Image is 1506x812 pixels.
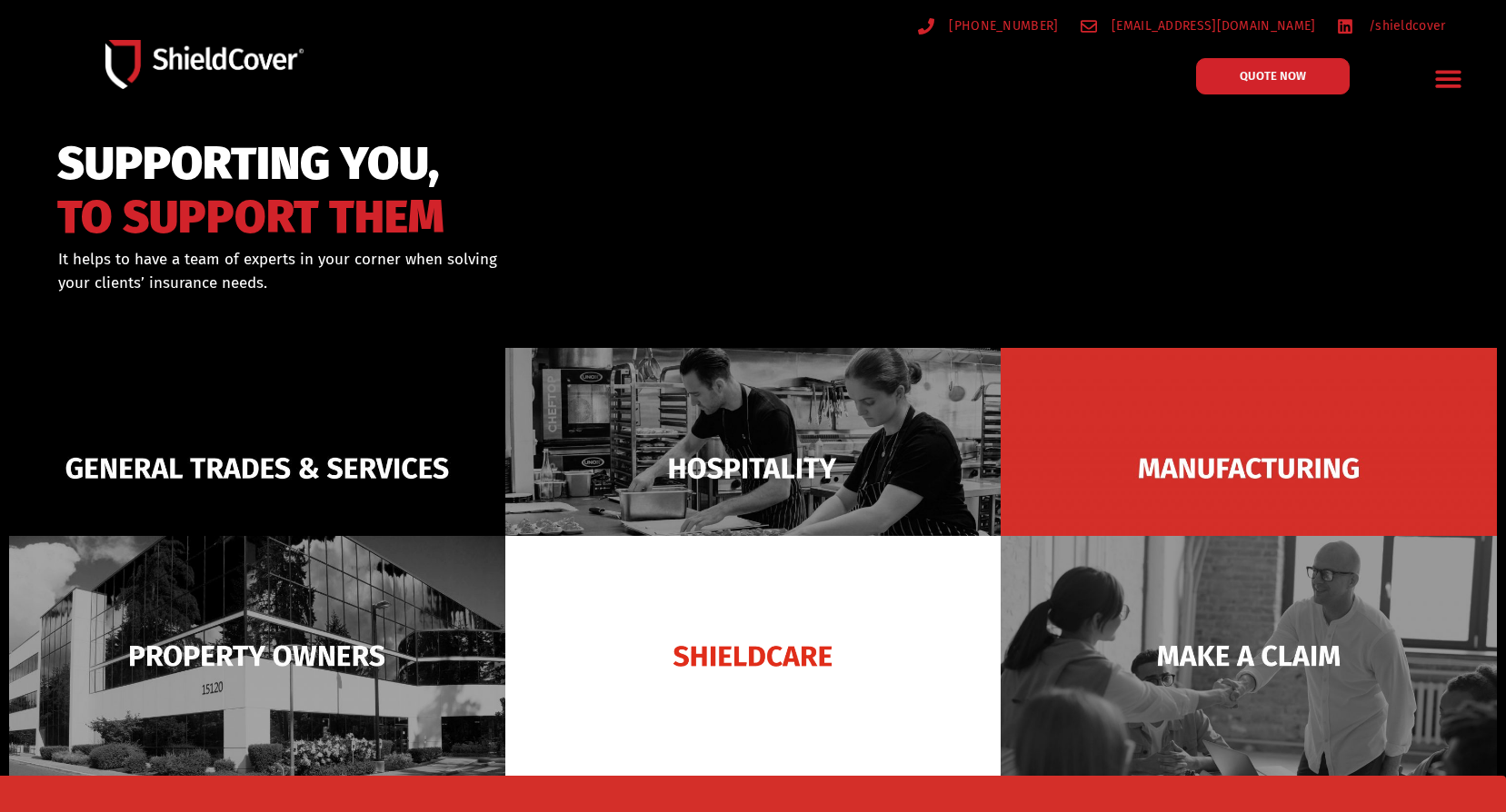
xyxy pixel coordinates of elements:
a: [EMAIL_ADDRESS][DOMAIN_NAME] [1081,15,1316,37]
div: It helps to have a team of experts in your corner when solving [58,248,846,294]
a: /shieldcover [1337,15,1445,37]
span: SUPPORTING YOU, [57,145,444,183]
span: QUOTE NOW [1240,70,1306,82]
span: [EMAIL_ADDRESS][DOMAIN_NAME] [1107,15,1315,37]
a: [PHONE_NUMBER] [918,15,1059,37]
img: Shield-Cover-Underwriting-Australia-logo-full [105,40,304,88]
a: QUOTE NOW [1196,58,1350,94]
div: Menu Toggle [1427,57,1470,100]
span: [PHONE_NUMBER] [944,15,1058,37]
span: /shieldcover [1364,15,1446,37]
p: your clients’ insurance needs. [58,272,846,295]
